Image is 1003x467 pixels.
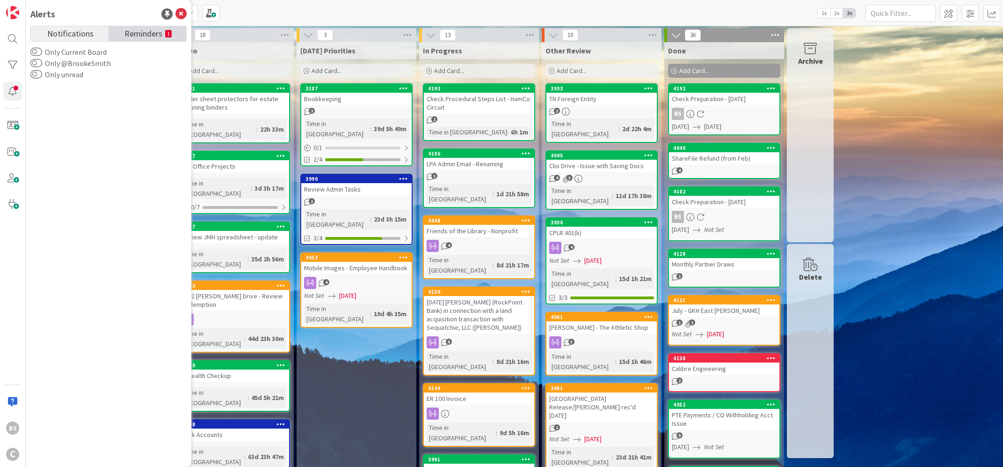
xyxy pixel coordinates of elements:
a: 4045Clio Drive - Issue with Saving DocsTime in [GEOGRAPHIC_DATA]:11d 17h 38m [545,150,658,210]
span: Today's Priorities [300,46,356,55]
a: 4061[PERSON_NAME] - The Athletic ShopTime in [GEOGRAPHIC_DATA]:15d 1h 46m [545,312,658,376]
span: 4 [676,167,683,173]
span: 3/3 [559,293,567,303]
div: 4040ShareFile Refund (from Feb) [669,144,779,164]
div: BS [669,108,779,120]
div: 4193 [428,85,534,92]
div: 4061[PERSON_NAME] - The Athletic Shop [546,313,657,334]
a: 4192Check Preparation - [DATE]BS[DATE][DATE] [668,83,780,135]
span: 3 [567,175,573,181]
span: [DATE] [672,225,689,235]
span: 4 [446,242,452,248]
div: 4192Check Preparation - [DATE] [669,84,779,105]
span: 10 [562,30,578,41]
div: Time in [GEOGRAPHIC_DATA] [427,184,493,204]
div: Time in [GEOGRAPHIC_DATA] [549,351,615,372]
a: 4048Friends of the Library - NonprofitTime in [GEOGRAPHIC_DATA]:8d 21h 17m [423,215,535,279]
span: 13 [440,30,456,41]
div: Monthly Partner Draws [669,258,779,270]
div: 4017 [179,222,289,231]
button: Only unread [30,70,42,79]
div: 4121July - GKH East [PERSON_NAME] [669,296,779,317]
div: July - GKH East [PERSON_NAME] [669,304,779,317]
span: Notifications [47,26,94,39]
span: 1x [818,8,830,18]
label: Only @BrookeSmith [30,58,111,69]
button: Only @BrookeSmith [30,59,42,68]
div: 4192 [669,84,779,93]
div: 4130[DATE] [PERSON_NAME] (RockPoint Bank) in connection with a land acquisition transaction with ... [424,288,534,334]
div: Time in [GEOGRAPHIC_DATA] [427,351,493,372]
div: [PERSON_NAME] - The Athletic Shop [546,321,657,334]
div: 4186LPA Admin Email - Renaming [424,149,534,170]
i: Not Set [704,225,724,234]
div: 4128 [669,250,779,258]
button: Only Current Board [30,47,42,57]
div: 4061 [546,313,657,321]
small: 1 [165,30,172,37]
span: : [370,124,371,134]
div: 44d 23h 30m [246,334,286,344]
div: 3187Bookkeeping [301,84,412,105]
span: 1 [554,108,560,114]
div: 4138 [669,354,779,363]
i: Not Set [304,291,324,300]
div: 4186 [428,150,534,157]
div: 3983 [179,282,289,290]
div: 3983 [183,282,289,289]
div: 4177 [183,153,289,159]
div: Check Preparation - [DATE] [669,93,779,105]
div: Time in [GEOGRAPHIC_DATA] [427,255,493,275]
span: 5 [446,339,452,345]
span: 1 [554,424,560,430]
span: 3/4 [313,233,322,243]
span: 3x [843,8,856,18]
span: : [256,124,258,134]
div: 3933 [551,85,657,92]
div: 3188 [183,421,289,428]
div: 4149 [424,384,534,393]
div: 4191 [179,84,289,93]
div: 4048 [424,216,534,225]
div: 8d 21h 16m [494,356,531,367]
div: ShareFile Refund (from Feb) [669,152,779,164]
div: 4177LPA Office Projects [179,152,289,172]
span: 2 [309,108,315,114]
span: Add Card... [679,67,709,75]
div: Time in [GEOGRAPHIC_DATA] [304,304,370,324]
div: 4138 [673,355,779,362]
div: Time in [GEOGRAPHIC_DATA] [549,268,615,289]
div: 4182Check Preparation - [DATE] [669,187,779,208]
div: 6h 1m [509,127,531,137]
div: Time in [GEOGRAPHIC_DATA] [427,423,496,443]
div: 3990 [301,175,412,183]
div: Clio Drive - Issue with Saving Docs [546,160,657,172]
span: Other Review [545,46,591,55]
div: 4017 [183,223,289,230]
a: 4138Calibre Engineering [668,353,780,392]
div: Friends of the Library - Nonprofit [424,225,534,237]
span: : [612,191,613,201]
i: Not Set [549,256,569,265]
a: 4017Review JMH spreadsheet - updateTime in [GEOGRAPHIC_DATA]:35d 2h 56m [178,222,290,273]
span: 3 [317,30,333,41]
div: Time in [GEOGRAPHIC_DATA] [549,185,612,206]
div: 4053 [305,254,412,261]
div: BS [672,211,684,223]
div: BS [669,211,779,223]
a: 4130[DATE] [PERSON_NAME] (RockPoint Bank) in connection with a land acquisition transaction with ... [423,287,535,376]
div: 4017Review JMH spreadsheet - update [179,222,289,243]
span: Add Card... [557,67,587,75]
div: 4193Check Procedural Steps List - HamCo Circuit [424,84,534,113]
div: 39d 5h 49m [371,124,409,134]
div: LPA Admin Email - Renaming [424,158,534,170]
div: 4048 [428,217,534,224]
span: : [244,452,246,462]
span: : [618,124,620,134]
span: [DATE] [339,291,356,301]
div: Delete [799,271,822,282]
div: 15d 1h 21m [617,274,654,284]
div: Time in [GEOGRAPHIC_DATA] [549,119,618,139]
div: Time in [GEOGRAPHIC_DATA] [182,119,256,140]
div: Review JMH spreadsheet - update [179,231,289,243]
